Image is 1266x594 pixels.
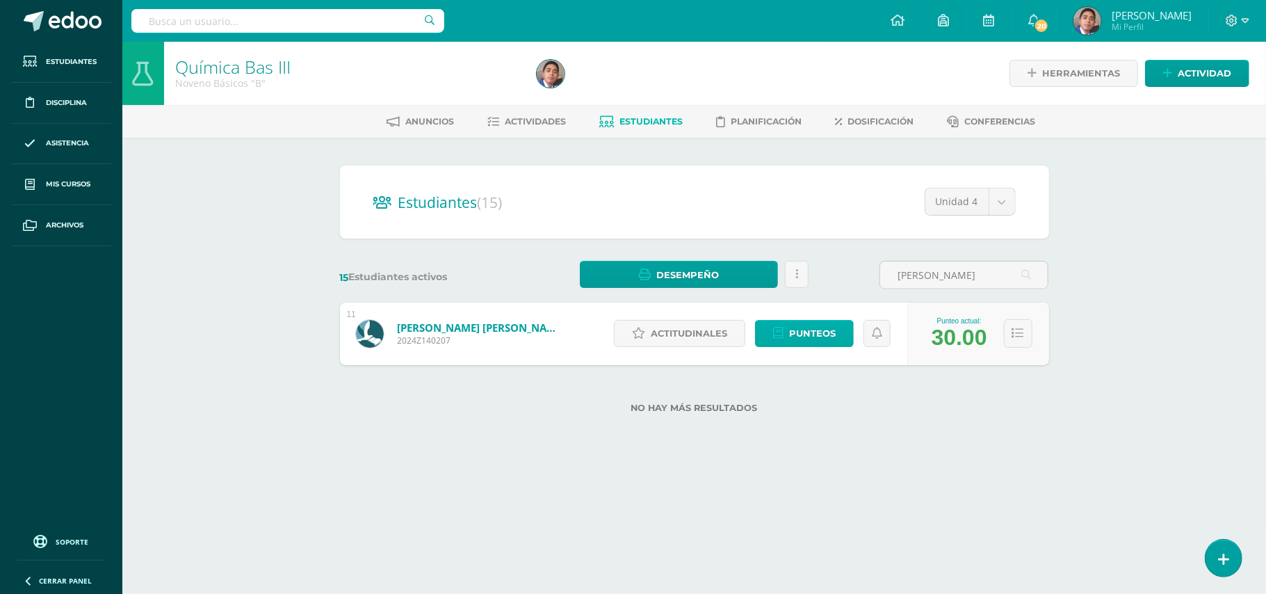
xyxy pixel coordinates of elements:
[716,111,802,133] a: Planificación
[46,138,89,149] span: Asistencia
[1073,7,1101,35] img: 045b1e7a8ae5b45e72d08cce8d27521f.png
[731,116,802,127] span: Planificación
[932,317,987,325] div: Punteo actual:
[1034,18,1049,33] span: 20
[835,111,914,133] a: Dosificación
[880,262,1048,289] input: Busca el estudiante aquí...
[651,321,727,346] span: Actitudinales
[1112,8,1192,22] span: [PERSON_NAME]
[175,55,291,79] a: Química Bas III
[947,111,1035,133] a: Conferencias
[1178,61,1231,86] span: Actividad
[847,116,914,127] span: Dosificación
[356,320,384,348] img: a5e86eed6a4e7f57999bbf710249ab81.png
[932,325,987,351] div: 30.00
[964,116,1035,127] span: Conferencias
[405,116,454,127] span: Anuncios
[656,262,719,288] span: Desempeño
[1009,60,1138,87] a: Herramientas
[17,531,106,550] a: Soporte
[56,537,89,547] span: Soporte
[789,321,836,346] span: Punteos
[347,310,356,319] div: 11
[340,271,349,284] span: 15
[11,42,111,83] a: Estudiantes
[175,57,520,77] h1: Química Bas III
[387,111,454,133] a: Anuncios
[175,77,520,90] div: Noveno Básicos 'B'
[537,60,565,88] img: 045b1e7a8ae5b45e72d08cce8d27521f.png
[1042,61,1120,86] span: Herramientas
[11,124,111,165] a: Asistencia
[505,116,566,127] span: Actividades
[340,271,509,284] label: Estudiantes activos
[39,576,92,586] span: Cerrar panel
[487,111,566,133] a: Actividades
[755,320,854,347] a: Punteos
[11,164,111,205] a: Mis cursos
[46,97,87,109] span: Disciplina
[925,188,1015,215] a: Unidad 4
[46,220,83,231] span: Archivos
[599,111,683,133] a: Estudiantes
[46,56,97,67] span: Estudiantes
[11,205,111,246] a: Archivos
[398,193,503,212] span: Estudiantes
[478,193,503,212] span: (15)
[619,116,683,127] span: Estudiantes
[1112,21,1192,33] span: Mi Perfil
[131,9,444,33] input: Busca un usuario...
[46,179,90,190] span: Mis cursos
[397,335,564,346] span: 2024Z140207
[340,403,1049,413] label: No hay más resultados
[397,321,564,335] a: [PERSON_NAME] [PERSON_NAME]
[1145,60,1249,87] a: Actividad
[580,261,778,288] a: Desempeño
[11,83,111,124] a: Disciplina
[936,188,978,215] span: Unidad 4
[614,320,745,347] a: Actitudinales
